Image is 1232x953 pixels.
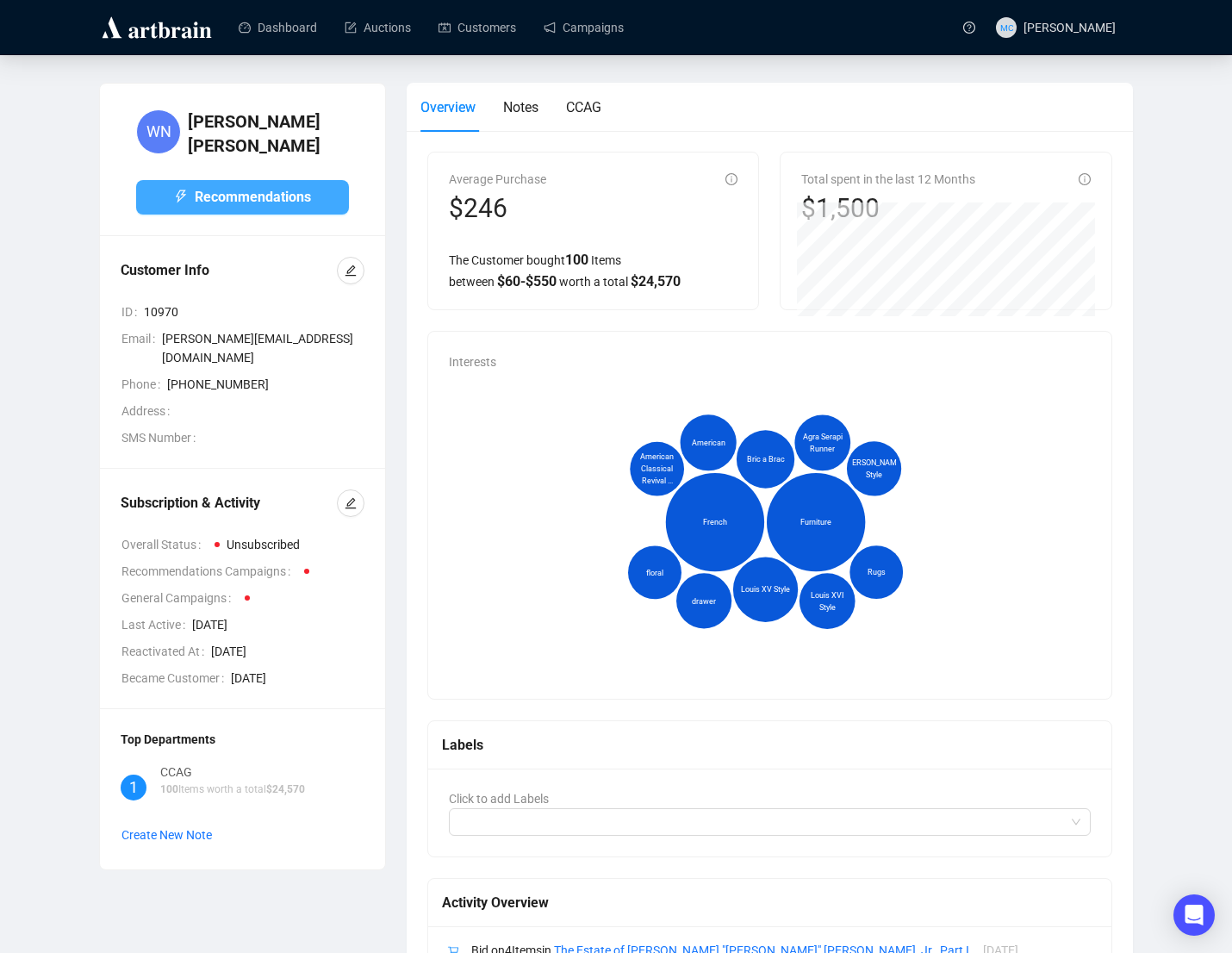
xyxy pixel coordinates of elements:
span: SMS Number [121,428,202,447]
span: MC [999,20,1012,34]
div: Top Departments [121,730,364,749]
span: thunderbolt [174,190,188,203]
span: Address [121,402,177,420]
span: [PERSON_NAME] Style [845,457,903,481]
p: Items worth a total [160,782,305,798]
span: Click to add Labels [449,792,549,806]
span: Overall Status [121,535,208,554]
span: $ 24,570 [266,783,305,795]
span: Unsubscribed [227,538,300,551]
span: General Campaigns [121,589,238,607]
span: Recommendations Campaigns [121,562,297,581]
span: 100 [565,252,588,268]
span: floral [646,566,663,578]
span: Email [121,329,162,367]
span: Create New Note [121,828,212,842]
span: French [703,516,727,528]
span: 1 [129,775,138,800]
div: Open Intercom Messenger [1173,894,1215,936]
span: [DATE] [211,642,364,661]
span: Recommendations [195,186,311,208]
div: Subscription & Activity [121,493,337,514]
span: American [692,437,725,449]
span: Interests [449,355,496,369]
a: Campaigns [544,5,624,50]
div: Customer Info [121,260,337,281]
span: WN [146,120,171,144]
div: Labels [442,734,1098,756]
span: edit [345,497,357,509]
span: info-circle [725,173,737,185]
div: $1,500 [801,192,975,225]
span: American Classical Revival ... [636,451,679,487]
span: 100 [160,783,178,795]
span: [PERSON_NAME][EMAIL_ADDRESS][DOMAIN_NAME] [162,329,364,367]
span: ID [121,302,144,321]
span: Overview [420,99,476,115]
a: Dashboard [239,5,317,50]
span: drawer [692,595,716,607]
h4: [PERSON_NAME] [PERSON_NAME] [188,109,349,158]
span: edit [345,265,357,277]
span: Louis XV Style [741,583,790,595]
span: info-circle [1079,173,1091,185]
span: [DATE] [231,669,364,688]
span: Notes [503,99,538,115]
span: question-circle [963,22,975,34]
span: Reactivated At [121,642,211,661]
span: $ 60 - $ 550 [497,273,557,290]
div: Activity Overview [442,892,1098,913]
div: The Customer bought Items between worth a total [449,249,737,292]
span: Total spent in the last 12 Months [801,172,975,186]
span: Average Purchase [449,172,546,186]
span: Agra Serapi Runner [800,431,845,455]
span: Louis XVI Style [805,589,849,614]
span: CCAG [566,99,601,115]
span: [PHONE_NUMBER] [167,375,364,394]
span: $ 24,570 [631,273,681,290]
span: 10970 [144,302,364,321]
span: Last Active [121,615,192,634]
button: Create New Note [121,821,213,849]
span: [DATE] [192,615,364,634]
a: Auctions [345,5,411,50]
button: Recommendations [136,180,349,215]
span: Phone [121,375,167,394]
span: Became Customer [121,669,231,688]
span: Furniture [800,516,831,528]
span: [PERSON_NAME] [1024,21,1116,34]
span: Bric a Brac [747,453,785,465]
div: CCAG [160,763,305,782]
span: Rugs [868,566,886,578]
img: logo [99,14,215,41]
a: Customers [439,5,516,50]
div: $246 [449,192,546,225]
